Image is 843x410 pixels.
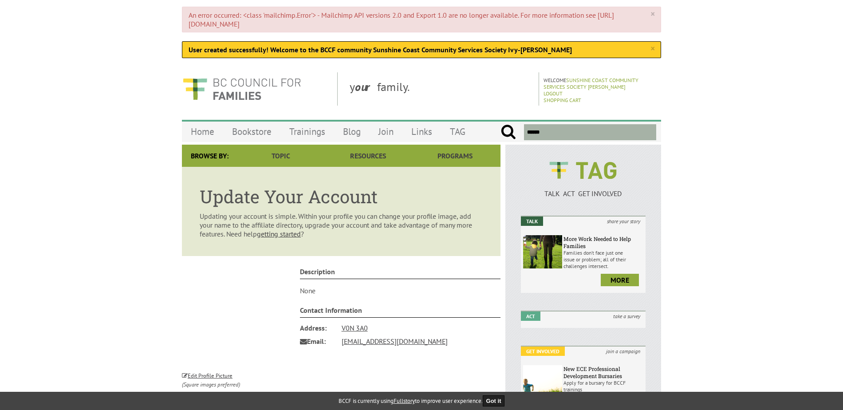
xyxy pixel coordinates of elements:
[182,41,661,58] div: User created successfully! Welcome to the BCCF community Sunshine Coast Community Services Societ...
[182,381,240,388] i: (Square images preferred)
[182,167,500,256] article: Updating your account is simple. Within your profile you can change your profile image, add your ...
[563,379,643,393] p: Apply for a bursary for BCCF trainings
[182,72,302,106] img: BC Council for FAMILIES
[280,121,334,142] a: Trainings
[182,7,661,32] div: An error occurred: <class 'mailchimp.Error'> - Mailchimp API versions 2.0 and Export 1.0 are no l...
[355,79,377,94] strong: our
[324,145,411,167] a: Resources
[521,189,646,198] p: TALK ACT GET INVOLVED
[300,267,501,279] h4: Description
[300,286,501,295] p: None
[342,323,368,332] a: V0N 3A0
[601,274,639,286] a: more
[521,217,543,226] em: Talk
[521,311,540,321] em: Act
[544,90,563,97] a: Logout
[544,77,658,90] p: Welcome
[200,185,483,208] h1: Update Your Account
[544,77,638,90] a: Sunshine Coast Community Services Society [PERSON_NAME]
[300,321,335,335] span: Address
[300,335,335,348] span: Email
[544,97,581,103] a: Shopping Cart
[601,347,646,356] i: join a campaign
[500,124,516,140] input: Submit
[394,397,415,405] a: Fullstory
[650,10,654,19] a: ×
[342,337,448,346] a: [EMAIL_ADDRESS][DOMAIN_NAME]
[521,180,646,198] a: TALK ACT GET INVOLVED
[543,154,623,187] img: BCCF's TAG Logo
[608,311,646,321] i: take a survey
[257,229,301,238] a: getting started
[223,121,280,142] a: Bookstore
[182,371,232,379] a: Edit Profile Picture
[650,44,654,53] a: ×
[182,121,223,142] a: Home
[521,347,565,356] em: Get Involved
[563,235,643,249] h6: More Work Needed to Help Families
[412,145,499,167] a: Programs
[237,145,324,167] a: Topic
[300,306,501,318] h4: Contact Information
[334,121,370,142] a: Blog
[441,121,474,142] a: TAG
[563,249,643,269] p: Families don’t face just one issue or problem; all of their challenges intersect.
[343,72,539,106] div: y family.
[182,145,237,167] div: Browse By:
[602,217,646,226] i: share your story
[370,121,402,142] a: Join
[483,395,505,406] button: Got it
[563,365,643,379] h6: New ECE Professional Development Bursaries
[182,372,232,379] small: Edit Profile Picture
[402,121,441,142] a: Links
